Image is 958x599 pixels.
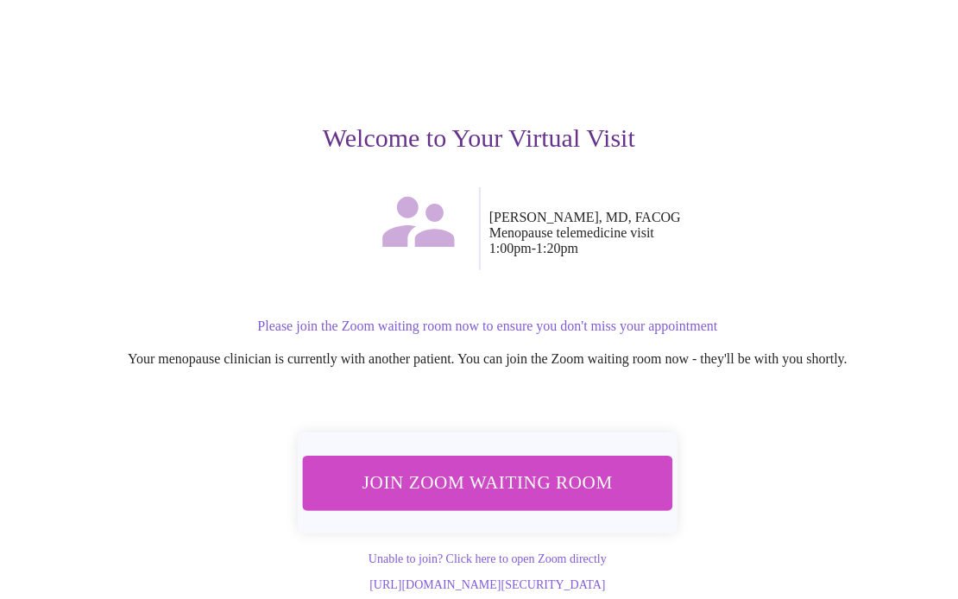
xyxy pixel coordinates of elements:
[45,318,930,334] p: Please join the Zoom waiting room now to ensure you don't miss your appointment
[489,210,930,256] p: [PERSON_NAME], MD, FACOG Menopause telemedicine visit 1:00pm - 1:20pm
[28,123,930,153] h3: Welcome to Your Virtual Visit
[45,351,930,367] p: Your menopause clinician is currently with another patient. You can join the Zoom waiting room no...
[369,578,605,591] a: [URL][DOMAIN_NAME][SECURITY_DATA]
[322,467,653,500] span: Join Zoom Waiting Room
[369,552,607,565] a: Unable to join? Click here to open Zoom directly
[299,455,676,511] button: Join Zoom Waiting Room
